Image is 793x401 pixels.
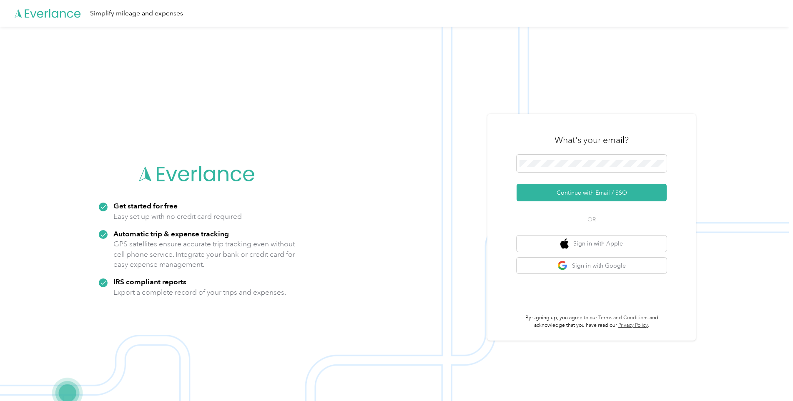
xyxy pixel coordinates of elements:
[113,211,242,222] p: Easy set up with no credit card required
[555,134,629,146] h3: What's your email?
[113,277,186,286] strong: IRS compliant reports
[618,322,648,328] a: Privacy Policy
[517,184,667,201] button: Continue with Email / SSO
[517,314,667,329] p: By signing up, you agree to our and acknowledge that you have read our .
[113,239,296,270] p: GPS satellites ensure accurate trip tracking even without cell phone service. Integrate your bank...
[557,261,568,271] img: google logo
[598,315,648,321] a: Terms and Conditions
[90,8,183,19] div: Simplify mileage and expenses
[113,287,286,298] p: Export a complete record of your trips and expenses.
[560,238,569,249] img: apple logo
[113,201,178,210] strong: Get started for free
[577,215,606,224] span: OR
[517,258,667,274] button: google logoSign in with Google
[517,236,667,252] button: apple logoSign in with Apple
[113,229,229,238] strong: Automatic trip & expense tracking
